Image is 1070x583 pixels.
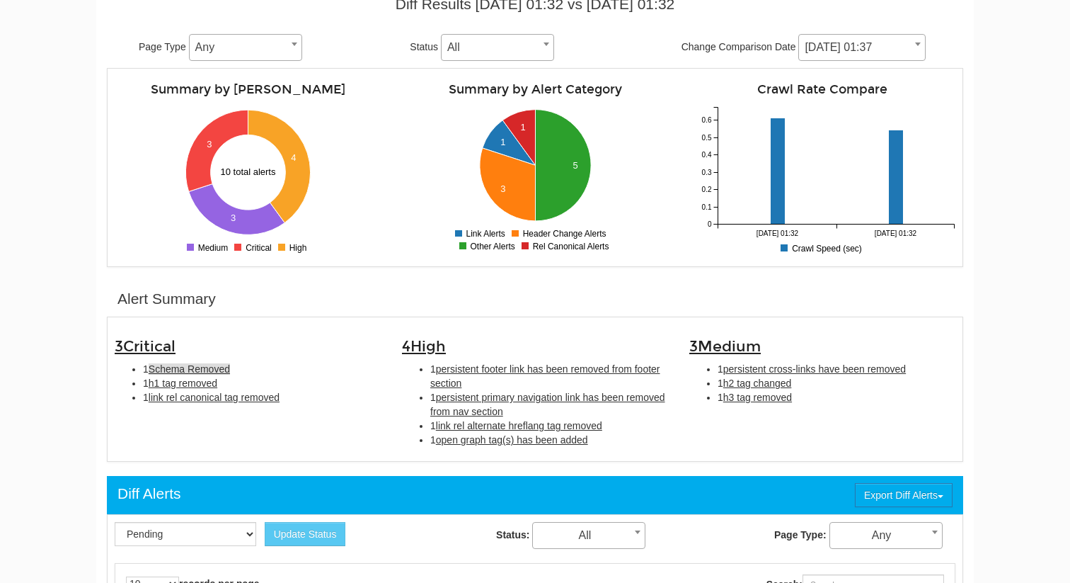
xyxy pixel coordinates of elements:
[702,116,712,124] tspan: 0.6
[123,337,176,356] span: Critical
[410,41,438,52] span: Status
[798,34,926,61] span: 09/30/2025 01:37
[430,362,668,390] li: 1
[681,41,796,52] span: Change Comparison Date
[117,288,216,310] div: Alert Summary
[708,220,712,228] tspan: 0
[441,34,554,61] span: All
[830,526,942,545] span: Any
[265,522,346,546] button: Update Status
[799,38,925,57] span: 09/30/2025 01:37
[829,522,943,549] span: Any
[689,83,955,96] h4: Crawl Rate Compare
[143,362,381,376] li: 1
[402,83,668,96] h4: Summary by Alert Category
[496,529,529,540] strong: Status:
[139,41,186,52] span: Page Type
[718,390,955,404] li: 1
[702,169,712,176] tspan: 0.3
[430,433,668,447] li: 1
[115,83,381,96] h4: Summary by [PERSON_NAME]
[430,419,668,433] li: 1
[220,166,276,177] text: 10 total alerts
[689,337,761,356] span: 3
[723,363,906,375] span: persistent cross-links have been removed
[430,363,660,389] span: persistent footer link has been removed from footer section
[723,392,792,403] span: h3 tag removed
[757,230,799,237] tspan: [DATE] 01:32
[702,203,712,211] tspan: 0.1
[149,363,230,375] span: Schema Removed
[430,392,665,417] span: persistent primary navigation link has been removed from nav section
[430,390,668,419] li: 1
[436,434,588,446] span: open graph tag(s) has been added
[442,38,553,57] span: All
[718,362,955,376] li: 1
[189,34,302,61] span: Any
[33,10,62,23] span: Help
[149,392,280,403] span: link rel canonical tag removed
[190,38,301,57] span: Any
[402,337,446,356] span: 4
[702,151,712,159] tspan: 0.4
[410,337,446,356] span: High
[774,529,827,540] strong: Page Type:
[533,526,645,545] span: All
[698,337,761,356] span: Medium
[115,337,176,356] span: 3
[532,522,645,549] span: All
[702,186,712,193] tspan: 0.2
[855,483,953,507] button: Export Diff Alerts
[875,230,917,237] tspan: [DATE] 01:32
[436,420,602,431] span: link rel alternate hreflang tag removed
[143,390,381,404] li: 1
[149,378,217,389] span: h1 tag removed
[723,378,792,389] span: h2 tag changed
[718,376,955,390] li: 1
[117,483,180,504] div: Diff Alerts
[702,134,712,142] tspan: 0.5
[143,376,381,390] li: 1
